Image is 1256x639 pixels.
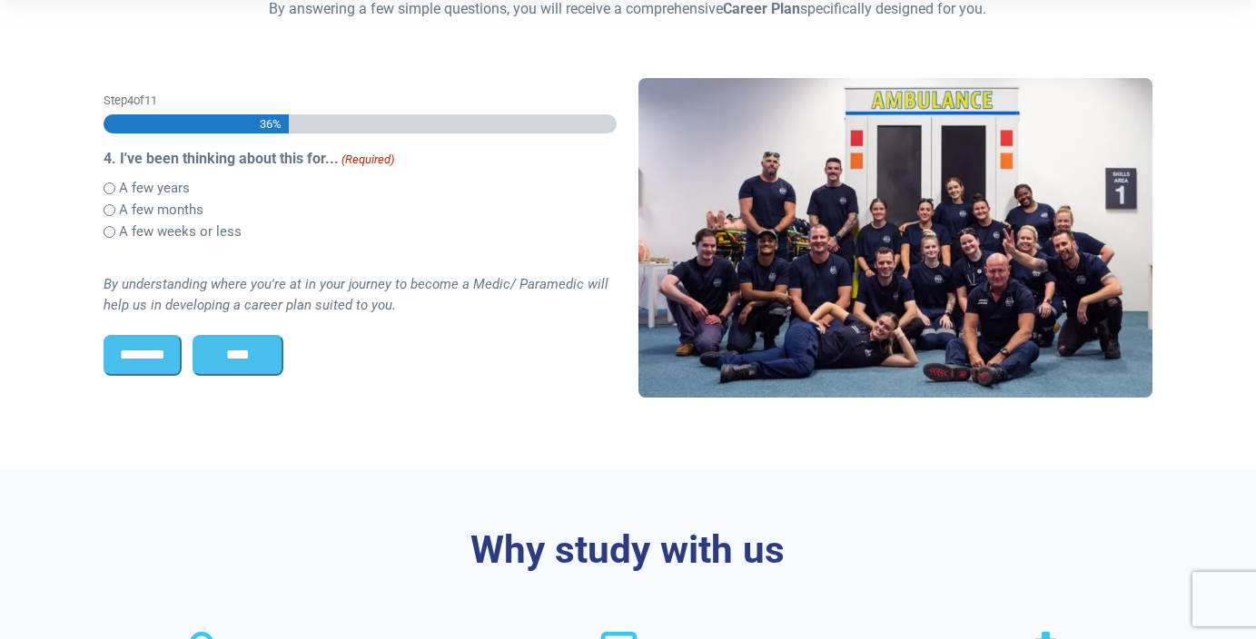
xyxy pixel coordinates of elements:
i: By understanding where you're at in your journey to become a Medic/ Paramedic will help us in dev... [104,276,608,313]
label: A few years [119,178,190,199]
label: A few months [119,200,203,221]
span: 36% [258,114,282,133]
span: (Required) [341,151,395,169]
h3: Why study with us [104,527,1152,574]
span: 4 [127,93,134,107]
span: 11 [144,93,157,107]
label: A few weeks or less [119,221,242,242]
p: Step of [104,92,618,109]
legend: 4. I've been thinking about this for... [104,148,618,170]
